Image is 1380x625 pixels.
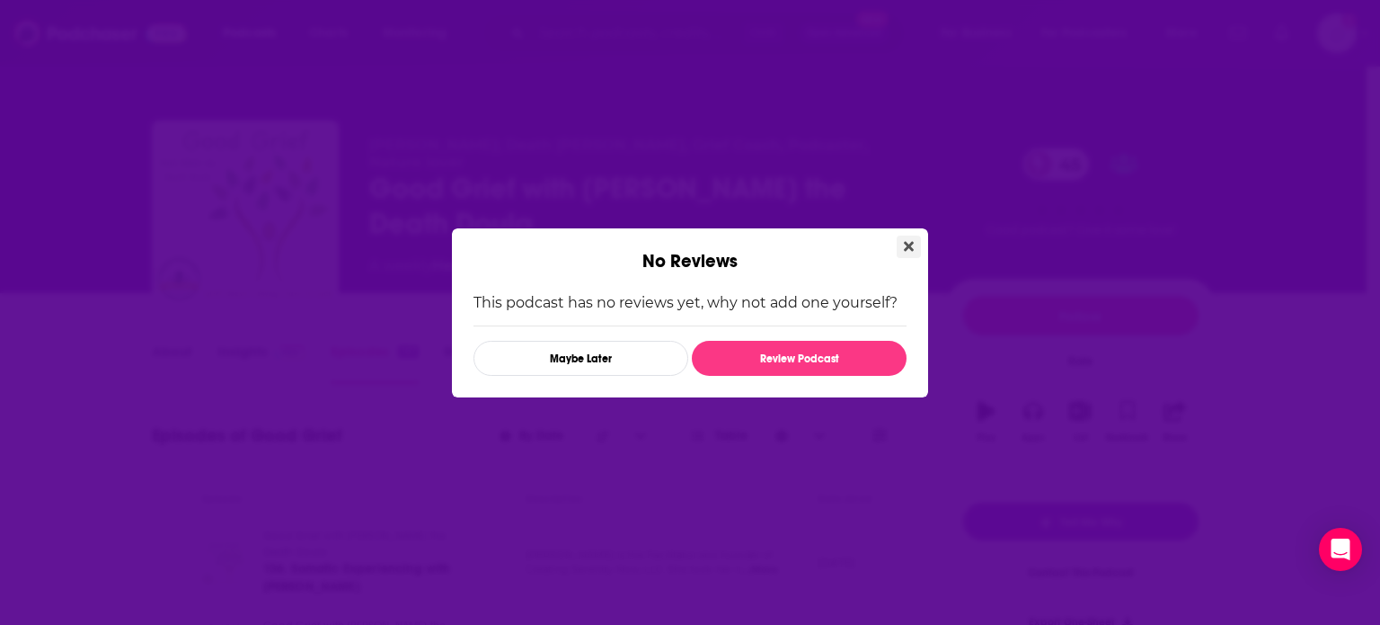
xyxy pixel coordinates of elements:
[452,228,928,272] div: No Reviews
[1319,528,1362,571] div: Open Intercom Messenger
[473,294,907,311] p: This podcast has no reviews yet, why not add one yourself?
[473,341,688,376] button: Maybe Later
[692,341,907,376] button: Review Podcast
[897,236,921,258] button: Close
